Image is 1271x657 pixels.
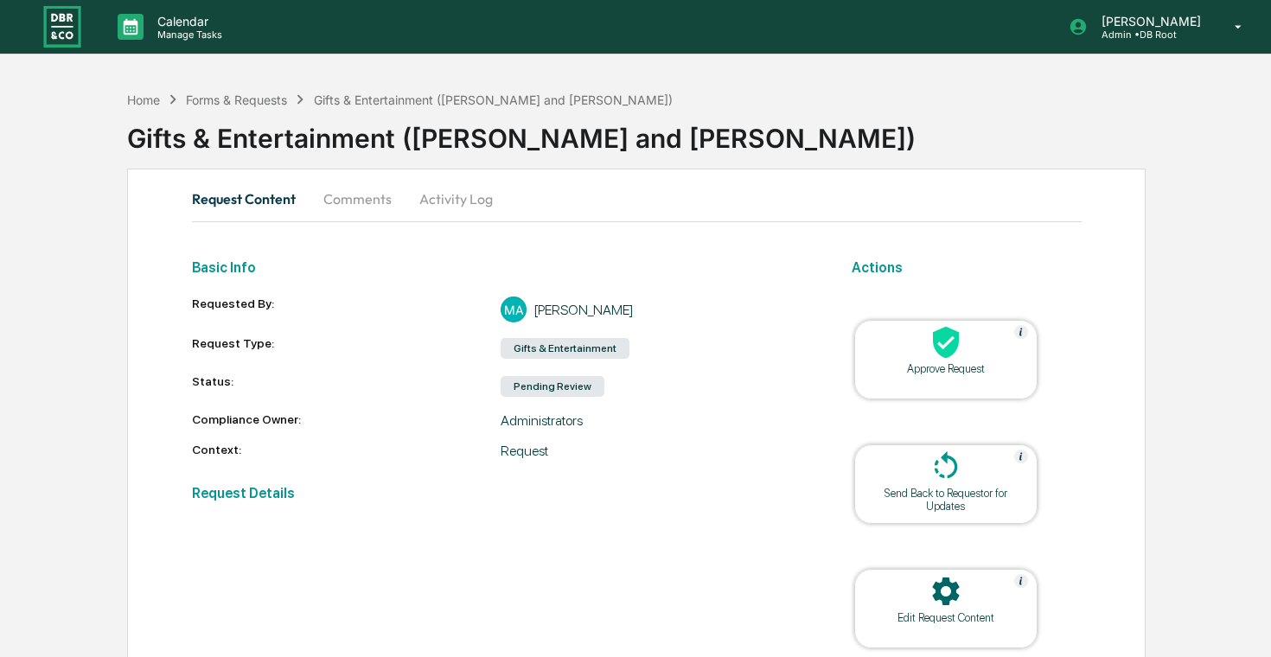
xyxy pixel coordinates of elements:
[501,443,810,459] div: Request
[868,362,1024,375] div: Approve Request
[192,178,310,220] button: Request Content
[186,92,287,107] div: Forms & Requests
[192,443,501,459] div: Context:
[192,485,810,501] h2: Request Details
[501,338,629,359] div: Gifts & Entertainment
[501,297,527,322] div: MA
[533,302,634,318] div: [PERSON_NAME]
[501,376,604,397] div: Pending Review
[501,412,810,429] div: Administrators
[1014,574,1028,588] img: Help
[310,178,406,220] button: Comments
[192,178,1082,220] div: secondary tabs example
[868,611,1024,624] div: Edit Request Content
[127,92,160,107] div: Home
[1014,450,1028,463] img: Help
[192,336,501,360] div: Request Type:
[192,374,501,399] div: Status:
[314,92,673,107] div: Gifts & Entertainment ([PERSON_NAME] and [PERSON_NAME])
[1088,14,1210,29] p: [PERSON_NAME]
[406,178,507,220] button: Activity Log
[192,297,501,322] div: Requested By:
[42,3,83,49] img: logo
[192,412,501,429] div: Compliance Owner:
[192,259,810,276] h2: Basic Info
[144,29,231,41] p: Manage Tasks
[1014,325,1028,339] img: Help
[868,487,1024,513] div: Send Back to Requestor for Updates
[127,109,1271,154] div: Gifts & Entertainment ([PERSON_NAME] and [PERSON_NAME])
[1088,29,1210,41] p: Admin • DB Root
[852,259,1082,276] h2: Actions
[144,14,231,29] p: Calendar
